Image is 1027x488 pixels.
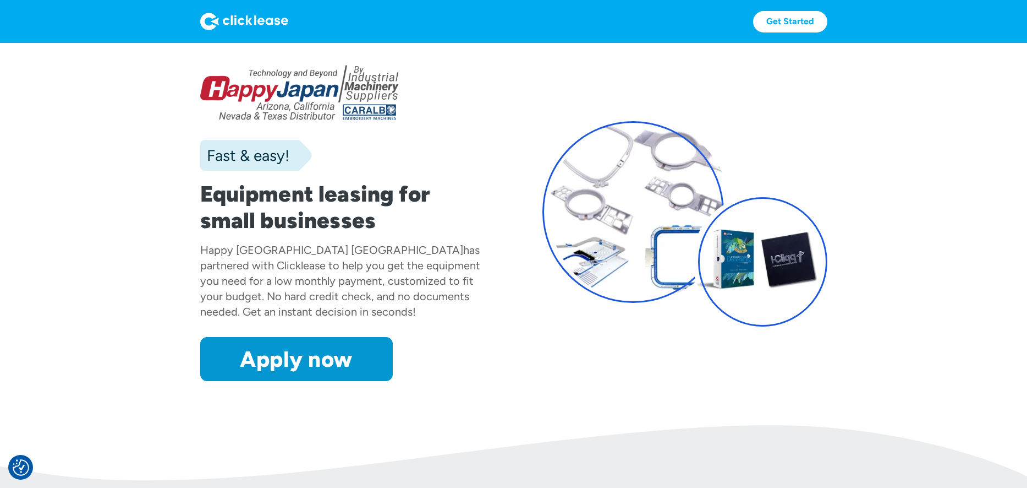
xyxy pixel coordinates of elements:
[13,459,29,476] img: Revisit consent button
[200,243,480,318] div: has partnered with Clicklease to help you get the equipment you need for a low monthly payment, c...
[200,144,289,166] div: Fast & easy!
[753,11,827,32] a: Get Started
[200,181,485,234] h1: Equipment leasing for small businesses
[200,243,463,257] div: Happy [GEOGRAPHIC_DATA] [GEOGRAPHIC_DATA]
[13,459,29,476] button: Consent Preferences
[200,337,393,381] a: Apply now
[200,13,288,30] img: Logo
